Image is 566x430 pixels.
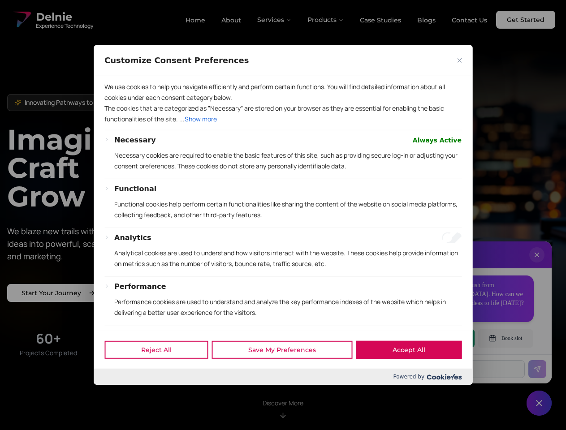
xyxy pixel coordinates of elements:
[94,369,472,385] div: Powered by
[114,248,462,269] p: Analytical cookies are used to understand how visitors interact with the website. These cookies h...
[104,82,462,103] p: We use cookies to help you navigate efficiently and perform certain functions. You will find deta...
[427,374,462,380] img: Cookieyes logo
[104,103,462,125] p: The cookies that are categorized as "Necessary" are stored on your browser as they are essential ...
[356,341,462,359] button: Accept All
[114,199,462,220] p: Functional cookies help perform certain functionalities like sharing the content of the website o...
[114,281,166,292] button: Performance
[413,135,462,146] span: Always Active
[114,150,462,172] p: Necessary cookies are required to enable the basic features of this site, such as providing secur...
[114,297,462,318] p: Performance cookies are used to understand and analyze the key performance indexes of the website...
[104,341,208,359] button: Reject All
[212,341,352,359] button: Save My Preferences
[114,184,156,194] button: Functional
[442,232,462,243] input: Enable Analytics
[185,114,217,125] button: Show more
[104,55,249,66] span: Customize Consent Preferences
[457,58,462,63] img: Close
[114,135,156,146] button: Necessary
[114,232,151,243] button: Analytics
